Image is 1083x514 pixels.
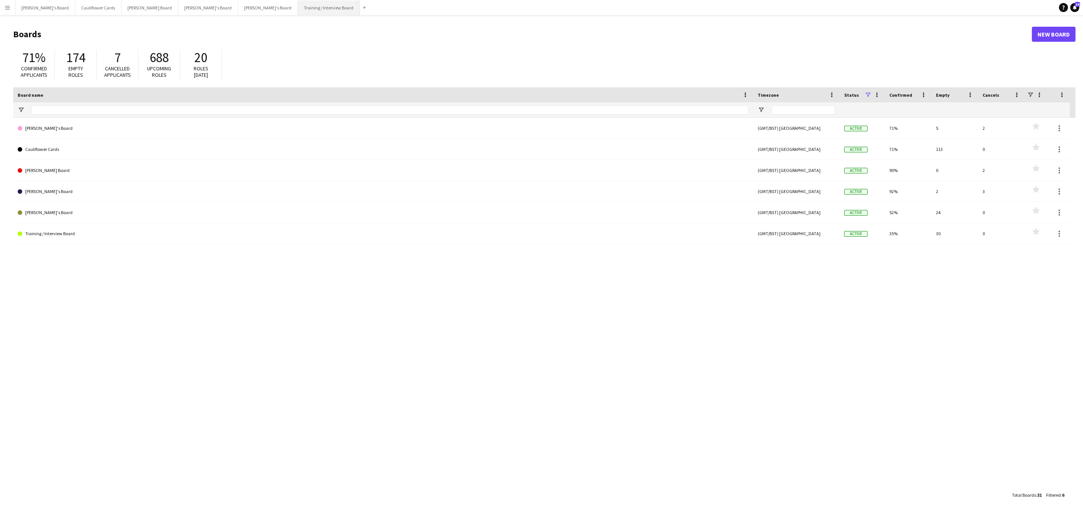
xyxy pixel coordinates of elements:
div: 24 [931,202,978,223]
div: (GMT/BST) [GEOGRAPHIC_DATA] [753,160,840,181]
div: 92% [885,181,931,202]
div: 30 [931,223,978,244]
div: 0 [931,160,978,181]
div: (GMT/BST) [GEOGRAPHIC_DATA] [753,181,840,202]
div: 52% [885,202,931,223]
span: Confirmed [889,92,912,98]
span: Active [844,189,868,195]
button: [PERSON_NAME]'s Board [178,0,238,15]
span: Total Boards [1012,492,1036,498]
div: 90% [885,160,931,181]
span: 7 [114,49,121,66]
input: Board name Filter Input [31,105,749,114]
div: 71% [885,139,931,160]
div: (GMT/BST) [GEOGRAPHIC_DATA] [753,139,840,160]
span: Active [844,126,868,131]
a: [PERSON_NAME]'s Board [18,118,749,139]
span: Roles [DATE] [194,65,208,78]
button: Cauliflower Cards [75,0,121,15]
span: 71% [22,49,46,66]
div: 3 [978,181,1025,202]
button: [PERSON_NAME]'s Board [15,0,75,15]
span: Active [844,147,868,152]
span: 20 [194,49,207,66]
button: Open Filter Menu [758,106,764,113]
button: [PERSON_NAME] Board [121,0,178,15]
h1: Boards [13,29,1032,40]
div: 2 [978,118,1025,138]
div: : [1046,488,1064,502]
a: 14 [1070,3,1079,12]
span: 688 [150,49,169,66]
button: Open Filter Menu [18,106,24,113]
span: Upcoming roles [147,65,171,78]
span: Active [844,168,868,173]
span: Empty [936,92,950,98]
span: 174 [66,49,85,66]
div: 2 [978,160,1025,181]
button: [PERSON_NAME]'s Board [238,0,298,15]
div: 35% [885,223,931,244]
span: Board name [18,92,43,98]
span: Active [844,210,868,216]
a: Cauliflower Cards [18,139,749,160]
div: (GMT/BST) [GEOGRAPHIC_DATA] [753,223,840,244]
span: 14 [1075,2,1080,7]
span: Timezone [758,92,779,98]
span: Active [844,231,868,237]
div: (GMT/BST) [GEOGRAPHIC_DATA] [753,202,840,223]
div: 71% [885,118,931,138]
div: : [1012,488,1042,502]
input: Timezone Filter Input [771,105,835,114]
div: 2 [931,181,978,202]
div: 0 [978,223,1025,244]
span: Filtered [1046,492,1061,498]
a: [PERSON_NAME]'s Board [18,181,749,202]
div: 5 [931,118,978,138]
span: 31 [1037,492,1042,498]
a: [PERSON_NAME]'s Board [18,202,749,223]
a: [PERSON_NAME] Board [18,160,749,181]
div: 0 [978,202,1025,223]
a: Training / Interview Board [18,223,749,244]
span: 6 [1062,492,1064,498]
span: Cancels [983,92,999,98]
button: Training / Interview Board [298,0,360,15]
div: 113 [931,139,978,160]
span: Status [844,92,859,98]
span: Cancelled applicants [104,65,131,78]
span: Empty roles [68,65,83,78]
a: New Board [1032,27,1075,42]
div: 0 [978,139,1025,160]
div: (GMT/BST) [GEOGRAPHIC_DATA] [753,118,840,138]
span: Confirmed applicants [21,65,47,78]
